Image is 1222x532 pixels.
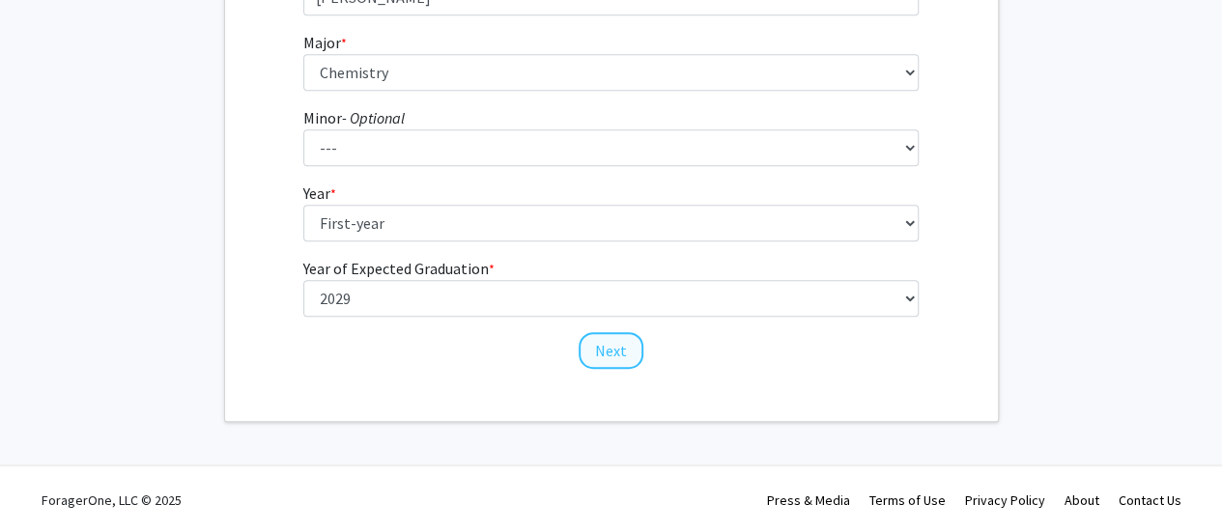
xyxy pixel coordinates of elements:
[1119,491,1181,509] a: Contact Us
[342,108,405,127] i: - Optional
[1065,491,1099,509] a: About
[14,445,82,518] iframe: Chat
[303,31,347,54] label: Major
[869,491,946,509] a: Terms of Use
[965,491,1045,509] a: Privacy Policy
[303,106,405,129] label: Minor
[767,491,850,509] a: Press & Media
[303,182,336,205] label: Year
[303,257,495,280] label: Year of Expected Graduation
[579,332,643,369] button: Next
